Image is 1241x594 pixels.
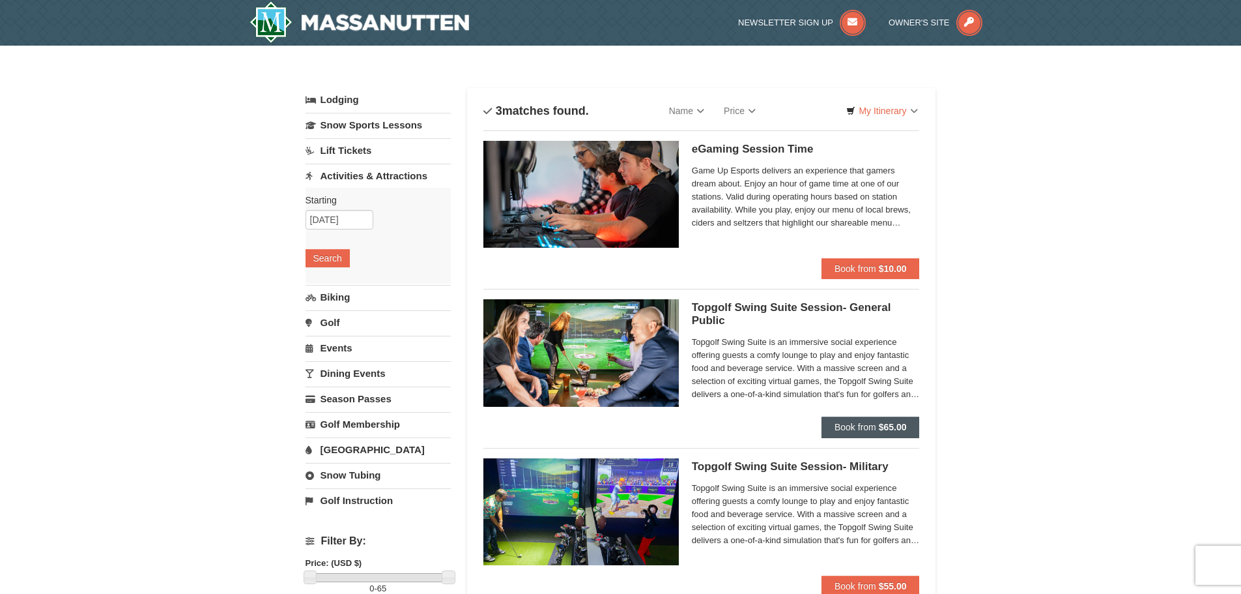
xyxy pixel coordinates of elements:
[659,98,714,124] a: Name
[738,18,833,27] span: Newsletter Sign Up
[306,88,451,111] a: Lodging
[692,143,920,156] h5: eGaming Session Time
[306,285,451,309] a: Biking
[738,18,866,27] a: Newsletter Sign Up
[692,301,920,327] h5: Topgolf Swing Suite Session- General Public
[306,488,451,512] a: Golf Instruction
[250,1,470,43] img: Massanutten Resort Logo
[306,249,350,267] button: Search
[496,104,502,117] span: 3
[692,460,920,473] h5: Topgolf Swing Suite Session- Military
[483,458,679,565] img: 19664770-40-fe46a84b.jpg
[692,164,920,230] span: Game Up Esports delivers an experience that gamers dream about. Enjoy an hour of game time at one...
[834,422,876,432] span: Book from
[692,482,920,547] span: Topgolf Swing Suite is an immersive social experience offering guests a comfy lounge to play and ...
[483,299,679,406] img: 19664770-17-d333e4c3.jpg
[250,1,470,43] a: Massanutten Resort
[879,422,907,432] strong: $65.00
[306,535,451,547] h4: Filter By:
[306,463,451,487] a: Snow Tubing
[306,113,451,137] a: Snow Sports Lessons
[879,263,907,274] strong: $10.00
[306,194,441,207] label: Starting
[306,438,451,462] a: [GEOGRAPHIC_DATA]
[306,336,451,360] a: Events
[834,581,876,591] span: Book from
[483,104,589,117] h4: matches found.
[369,584,374,593] span: 0
[834,263,876,274] span: Book from
[889,18,950,27] span: Owner's Site
[821,417,920,438] button: Book from $65.00
[821,258,920,279] button: Book from $10.00
[306,138,451,162] a: Lift Tickets
[889,18,982,27] a: Owner's Site
[306,412,451,436] a: Golf Membership
[692,336,920,401] span: Topgolf Swing Suite is an immersive social experience offering guests a comfy lounge to play and ...
[306,387,451,411] a: Season Passes
[306,164,451,188] a: Activities & Attractions
[377,584,386,593] span: 65
[483,141,679,248] img: 19664770-34-0b975b5b.jpg
[714,98,765,124] a: Price
[306,558,362,568] strong: Price: (USD $)
[838,101,926,121] a: My Itinerary
[306,310,451,334] a: Golf
[306,361,451,385] a: Dining Events
[879,581,907,591] strong: $55.00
